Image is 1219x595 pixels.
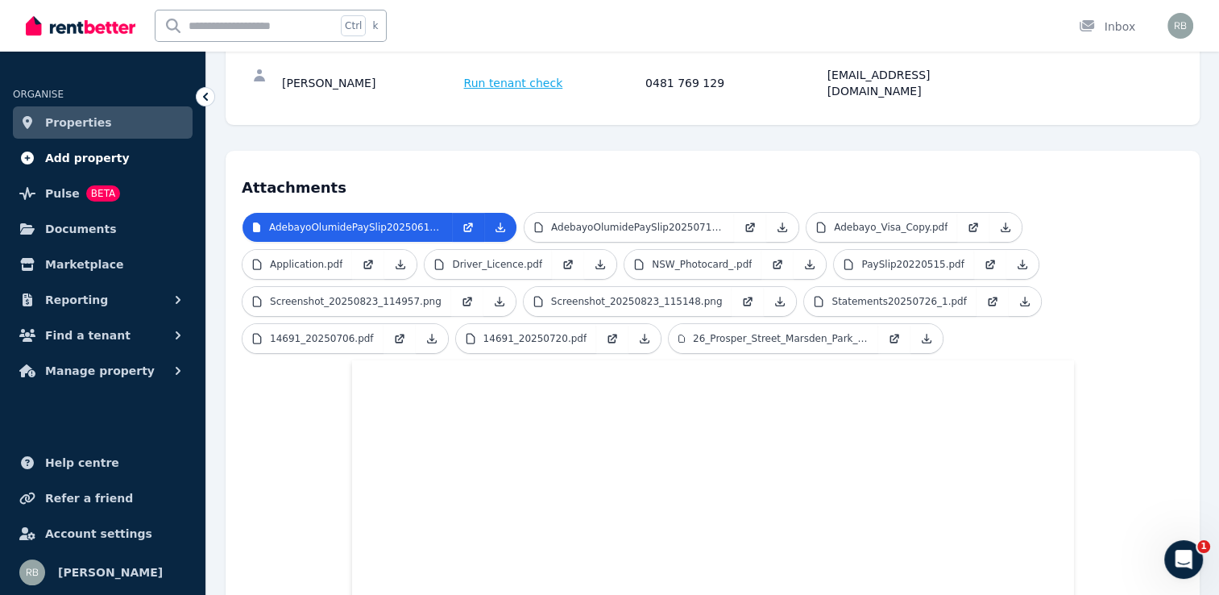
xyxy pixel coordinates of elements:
a: Add property [13,142,193,174]
a: Download Attachment [628,324,661,353]
a: Open in new Tab [596,324,628,353]
span: Add property [45,148,130,168]
a: Screenshot_20250823_114957.png [243,287,451,316]
a: Open in new Tab [451,287,483,316]
span: k [372,19,378,32]
p: 14691_20250706.pdf [270,332,374,345]
a: Open in new Tab [734,213,766,242]
a: Download Attachment [766,213,798,242]
div: [EMAIL_ADDRESS][DOMAIN_NAME] [827,67,1005,99]
a: PaySlip20220515.pdf [834,250,973,279]
span: Reporting [45,290,108,310]
p: Screenshot_20250823_115148.png [551,295,723,308]
a: Open in new Tab [352,250,384,279]
a: Open in new Tab [878,324,910,353]
a: Documents [13,213,193,245]
p: 14691_20250720.pdf [483,332,587,345]
a: AdebayoOlumidePaySlip20250713.pdf [525,213,734,242]
a: Properties [13,106,193,139]
a: Adebayo_Visa_Copy.pdf [806,213,957,242]
a: Driver_Licence.pdf [425,250,552,279]
span: 1 [1197,540,1210,553]
a: Open in new Tab [732,287,764,316]
a: Download Attachment [1009,287,1041,316]
a: Download Attachment [584,250,616,279]
a: Marketplace [13,248,193,281]
div: Inbox [1079,19,1135,35]
p: Driver_Licence.pdf [452,258,542,271]
img: RentBetter [26,14,135,38]
div: [PERSON_NAME] [282,67,459,99]
a: NSW_Photocard_.pdf [624,250,761,279]
p: PaySlip20220515.pdf [861,258,964,271]
a: Refer a friend [13,482,193,514]
img: Raj Bala [19,560,45,585]
p: Adebayo_Visa_Copy.pdf [834,221,947,234]
span: Find a tenant [45,326,131,345]
a: Help centre [13,447,193,479]
p: Statements20250726_1.pdf [831,295,966,308]
a: Open in new Tab [957,213,989,242]
span: Documents [45,219,117,239]
a: Application.pdf [243,250,352,279]
span: Account settings [45,524,152,543]
a: Download Attachment [483,287,516,316]
span: Run tenant check [464,75,563,91]
a: 26_Prosper_Street_Marsden_Park_NSW_2765.pdf [669,324,878,353]
button: Find a tenant [13,319,193,352]
a: 14691_20250706.pdf [243,324,384,353]
button: Manage property [13,355,193,387]
p: 26_Prosper_Street_Marsden_Park_NSW_2765.pdf [693,332,869,345]
a: Download Attachment [484,213,516,242]
p: Application.pdf [270,258,342,271]
a: Download Attachment [764,287,796,316]
a: Account settings [13,518,193,550]
a: Open in new Tab [452,213,484,242]
span: BETA [86,185,120,202]
span: Pulse [45,184,80,203]
a: Download Attachment [416,324,448,353]
a: Open in new Tab [552,250,584,279]
span: Manage property [45,361,155,381]
p: NSW_Photocard_.pdf [652,258,752,271]
a: AdebayoOlumidePaySlip20250615.pdf [243,213,452,242]
img: Raj Bala [1167,13,1193,39]
iframe: Intercom live chat [1164,540,1203,579]
a: Download Attachment [384,250,417,279]
a: 14691_20250720.pdf [456,324,597,353]
a: Open in new Tab [384,324,416,353]
span: Help centre [45,453,119,472]
a: Statements20250726_1.pdf [804,287,976,316]
a: Download Attachment [989,213,1022,242]
p: Screenshot_20250823_114957.png [270,295,442,308]
a: Download Attachment [910,324,943,353]
div: 0481 769 129 [645,67,823,99]
h4: Attachments [242,167,1184,199]
a: Download Attachment [1006,250,1039,279]
button: Reporting [13,284,193,316]
p: AdebayoOlumidePaySlip20250615.pdf [269,221,442,234]
a: PulseBETA [13,177,193,210]
span: Properties [45,113,112,132]
a: Open in new Tab [974,250,1006,279]
p: AdebayoOlumidePaySlip20250713.pdf [551,221,724,234]
span: Marketplace [45,255,123,274]
span: [PERSON_NAME] [58,563,163,582]
a: Screenshot_20250823_115148.png [524,287,732,316]
a: Download Attachment [794,250,826,279]
span: Refer a friend [45,489,133,508]
span: Ctrl [341,15,366,36]
a: Open in new Tab [976,287,1009,316]
span: ORGANISE [13,89,64,100]
a: Open in new Tab [761,250,794,279]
